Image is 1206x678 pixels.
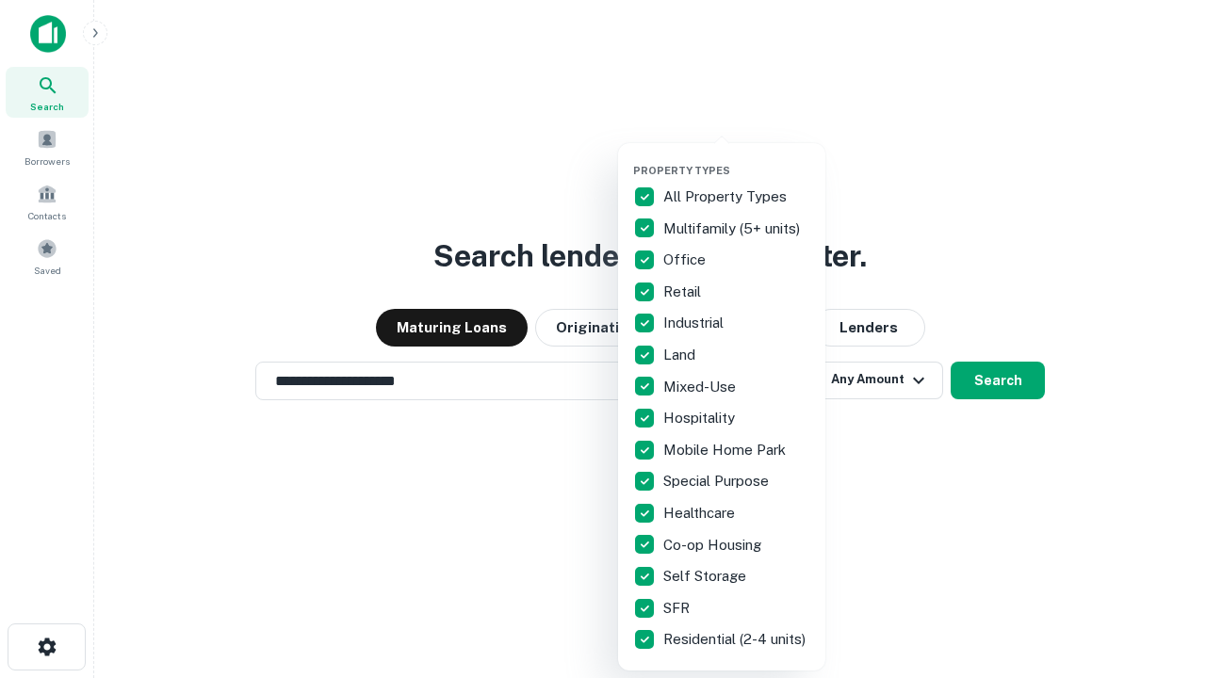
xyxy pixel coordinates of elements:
p: Multifamily (5+ units) [663,218,804,240]
p: Land [663,344,699,366]
p: Office [663,249,709,271]
p: Industrial [663,312,727,334]
p: Special Purpose [663,470,773,492]
p: SFR [663,597,693,620]
p: All Property Types [663,186,790,208]
p: Co-op Housing [663,534,765,557]
span: Property Types [633,165,730,176]
p: Retail [663,281,705,303]
iframe: Chat Widget [1112,527,1206,618]
p: Self Storage [663,565,750,588]
p: Hospitality [663,407,739,429]
p: Residential (2-4 units) [663,628,809,651]
p: Healthcare [663,502,739,525]
p: Mobile Home Park [663,439,790,461]
p: Mixed-Use [663,376,740,398]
